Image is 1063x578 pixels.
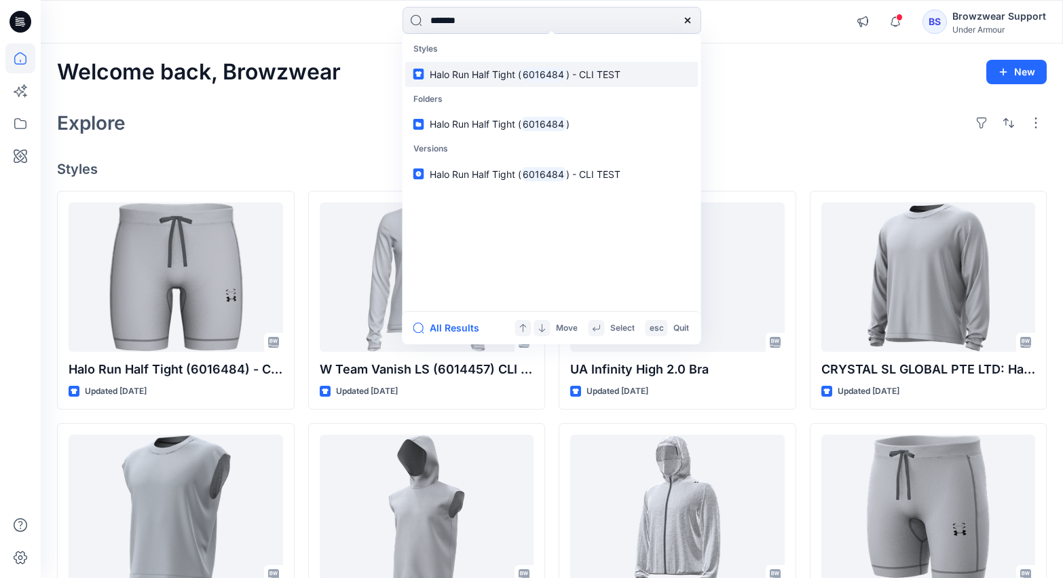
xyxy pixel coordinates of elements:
[405,62,698,87] a: Halo Run Half Tight (6016484) - CLI TEST
[673,321,689,336] p: Quit
[430,168,521,180] span: Halo Run Half Tight (
[586,384,648,399] p: Updated [DATE]
[570,360,785,379] p: UA Infinity High 2.0 Bra
[405,37,698,62] p: Styles
[566,69,620,80] span: ) - CLI TEST
[952,24,1046,35] div: Under Armour
[838,384,899,399] p: Updated [DATE]
[430,118,521,130] span: Halo Run Half Tight (
[405,87,698,112] p: Folders
[57,112,126,134] h2: Explore
[521,166,567,182] mark: 6016484
[69,360,283,379] p: Halo Run Half Tight (6016484) - CLI TEST
[521,67,567,82] mark: 6016484
[986,60,1047,84] button: New
[521,116,567,132] mark: 6016484
[566,168,620,180] span: ) - CLI TEST
[69,202,283,352] a: Halo Run Half Tight (6016484) - CLI TEST
[405,137,698,162] p: Versions
[430,69,521,80] span: Halo Run Half Tight (
[405,162,698,187] a: Halo Run Half Tight (6016484) - CLI TEST
[320,202,534,352] a: W Team Vanish LS (6014457) CLI TEST
[556,321,578,336] p: Move
[821,360,1036,379] p: CRYSTAL SL GLOBAL PTE LTD: Halo Run Aeris LS
[610,321,635,336] p: Select
[821,202,1036,352] a: CRYSTAL SL GLOBAL PTE LTD: Halo Run Aeris LS
[413,320,488,336] button: All Results
[336,384,398,399] p: Updated [DATE]
[952,8,1046,24] div: Browzwear Support
[57,60,341,85] h2: Welcome back, Browzwear
[320,360,534,379] p: W Team Vanish LS (6014457) CLI TEST
[650,321,664,336] p: esc
[85,384,147,399] p: Updated [DATE]
[57,161,1047,177] h4: Styles
[922,10,947,34] div: BS
[405,111,698,137] a: Halo Run Half Tight (6016484)
[566,118,570,130] span: )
